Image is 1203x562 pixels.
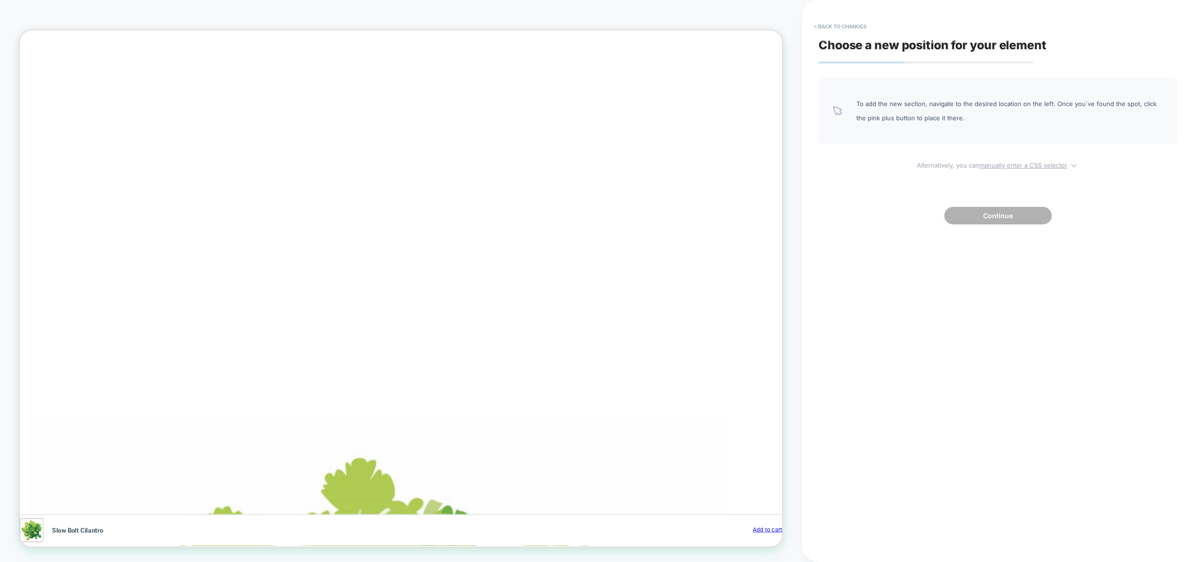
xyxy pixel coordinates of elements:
span: Choose a new position for your element [819,38,1046,52]
u: manually enter a CSS selector [979,161,1067,169]
button: Continue [944,207,1052,224]
img: pointer [833,106,842,116]
button: < Back to changes [809,19,872,34]
span: To add the new section, navigate to the desired location on the left. Once you`ve found the spot,... [856,97,1163,125]
span: Alternatively, you can [819,158,1177,169]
